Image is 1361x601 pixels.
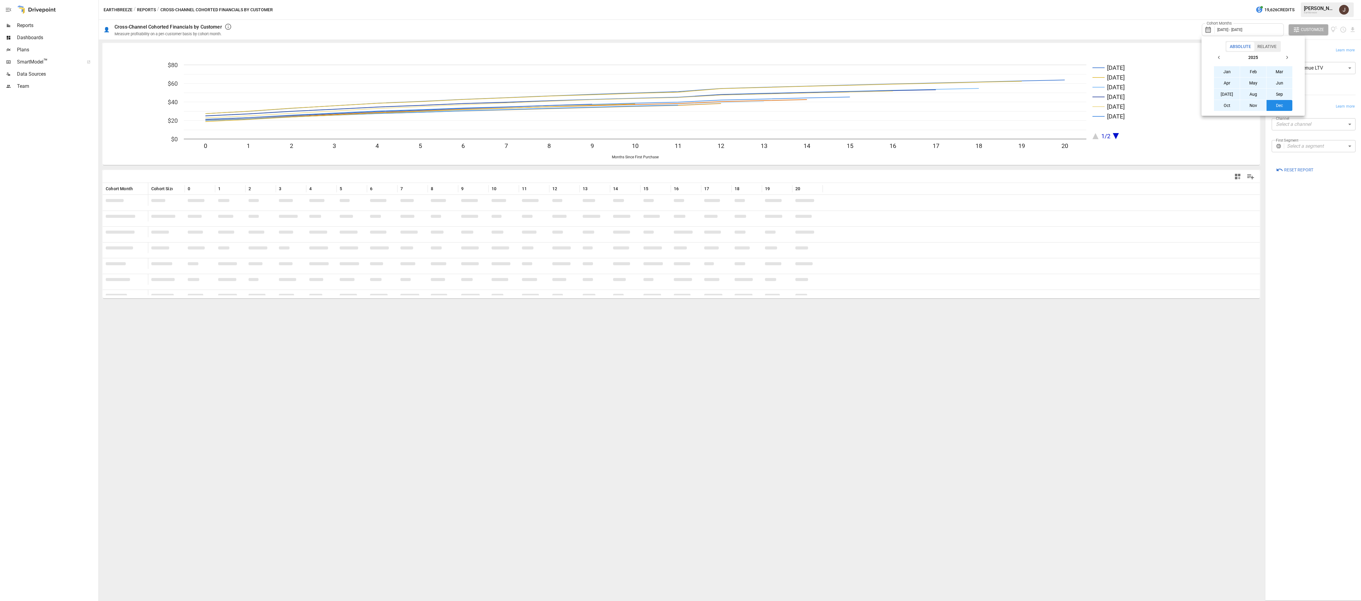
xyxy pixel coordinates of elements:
button: Oct [1214,100,1240,111]
button: Mar [1267,66,1293,77]
button: Apr [1214,77,1240,88]
button: Dec [1267,100,1293,111]
button: Relative [1254,42,1280,51]
button: Aug [1240,89,1266,100]
button: Nov [1240,100,1266,111]
button: May [1240,77,1266,88]
button: Sep [1267,89,1293,100]
button: Absolute [1226,42,1254,51]
button: [DATE] [1214,89,1240,100]
button: Jan [1214,66,1240,77]
button: 2025 [1225,52,1281,63]
button: Feb [1240,66,1266,77]
button: Jun [1267,77,1293,88]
